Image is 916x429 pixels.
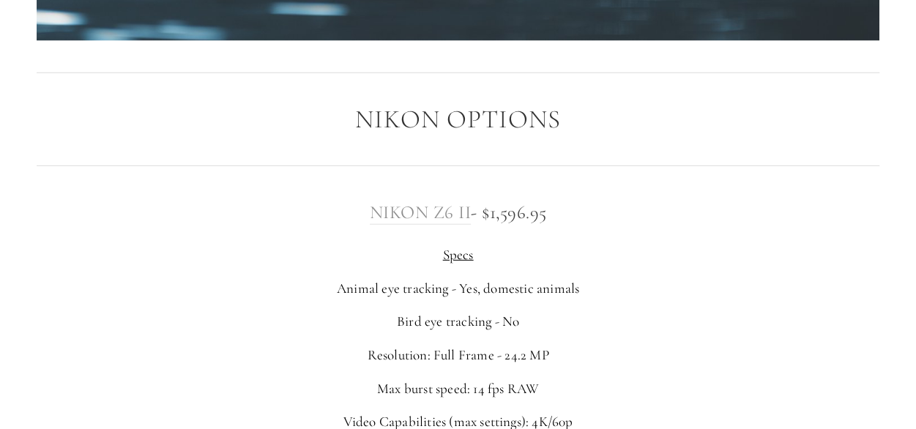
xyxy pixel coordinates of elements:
[37,198,879,227] h3: - $1,596.95
[37,279,879,299] p: Animal eye tracking - Yes, domestic animals
[37,105,879,134] h2: Nikon Options
[37,346,879,365] p: Resolution: Full Frame - 24.2 MP
[443,246,474,263] span: Specs
[370,201,472,225] a: Nikon Z6 II
[37,379,879,399] p: Max burst speed: 14 fps RAW
[37,312,879,332] p: Bird eye tracking - No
